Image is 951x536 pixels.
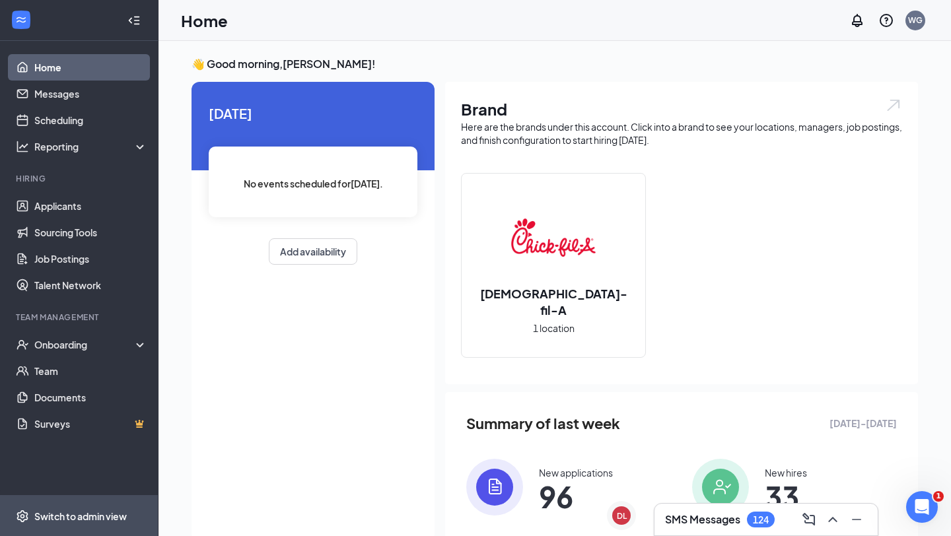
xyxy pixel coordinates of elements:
svg: Analysis [16,140,29,153]
button: Add availability [269,238,357,265]
h1: Home [181,9,228,32]
div: New applications [539,466,613,479]
h3: SMS Messages [665,512,740,527]
a: Messages [34,81,147,107]
div: Switch to admin view [34,510,127,523]
a: Home [34,54,147,81]
span: [DATE] - [DATE] [829,416,897,430]
div: Here are the brands under this account. Click into a brand to see your locations, managers, job p... [461,120,902,147]
button: ChevronUp [822,509,843,530]
svg: ComposeMessage [801,512,817,527]
a: Sourcing Tools [34,219,147,246]
span: 1 location [533,321,575,335]
div: 124 [753,514,769,525]
img: Chick-fil-A [511,195,596,280]
h1: Brand [461,98,902,120]
a: Talent Network [34,272,147,298]
a: Documents [34,384,147,411]
div: New hires [765,466,807,479]
a: Applicants [34,193,147,219]
div: Team Management [16,312,145,323]
button: Minimize [846,509,867,530]
div: WG [908,15,923,26]
svg: UserCheck [16,338,29,351]
a: Team [34,358,147,384]
div: Reporting [34,140,148,153]
svg: Collapse [127,14,141,27]
span: 1 [933,491,944,502]
h3: 👋 Good morning, [PERSON_NAME] ! [192,57,918,71]
svg: ChevronUp [825,512,841,527]
svg: QuestionInfo [878,13,894,28]
div: Hiring [16,173,145,184]
span: 33 [765,485,807,508]
div: DL [617,510,627,521]
a: Job Postings [34,246,147,272]
span: [DATE] [209,103,417,123]
img: icon [466,459,523,516]
svg: Settings [16,510,29,523]
a: SurveysCrown [34,411,147,437]
iframe: Intercom live chat [906,491,938,523]
div: Onboarding [34,338,136,351]
img: open.6027fd2a22e1237b5b06.svg [885,98,902,113]
img: icon [692,459,749,516]
h2: [DEMOGRAPHIC_DATA]-fil-A [462,285,645,318]
span: No events scheduled for [DATE] . [244,176,383,191]
button: ComposeMessage [798,509,820,530]
a: Scheduling [34,107,147,133]
span: 96 [539,485,613,508]
svg: Notifications [849,13,865,28]
svg: Minimize [849,512,864,527]
span: Summary of last week [466,412,620,435]
svg: WorkstreamLogo [15,13,28,26]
